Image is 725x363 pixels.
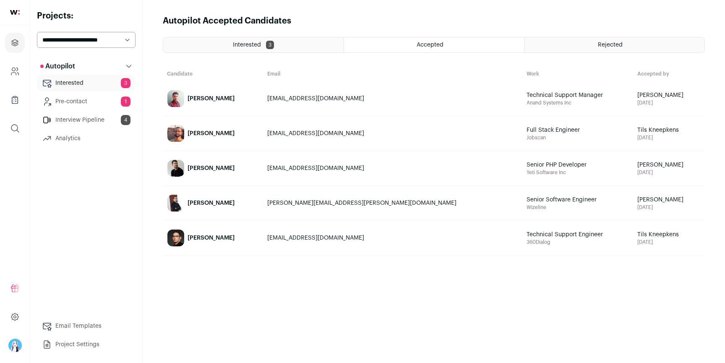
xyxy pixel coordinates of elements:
span: Senior Software Engineer [527,196,627,204]
button: Autopilot [37,58,136,75]
span: Accepted [417,42,443,48]
a: [PERSON_NAME] [163,82,263,115]
a: Analytics [37,130,136,147]
div: [EMAIL_ADDRESS][DOMAIN_NAME] [267,94,518,103]
span: Technical Support Engineer [527,230,627,239]
p: Autopilot [40,61,75,71]
span: 360Dialog [527,239,629,245]
div: [PERSON_NAME][EMAIL_ADDRESS][PERSON_NAME][DOMAIN_NAME] [267,199,518,207]
img: wellfound-shorthand-0d5821cbd27db2630d0214b213865d53afaa358527fdda9d0ea32b1df1b89c2c.svg [10,10,20,15]
h1: Autopilot Accepted Candidates [163,15,291,27]
a: Interview Pipeline4 [37,112,136,128]
span: 1 [121,97,130,107]
a: Rejected [524,37,704,52]
div: [PERSON_NAME] [188,94,235,103]
span: Jobscan [527,134,629,141]
a: Company and ATS Settings [5,61,25,81]
div: [PERSON_NAME] [188,234,235,242]
span: [DATE] [637,134,701,141]
span: Tils Kneepkens [637,126,701,134]
span: Rejected [598,42,623,48]
th: Accepted by [633,66,705,81]
div: [PERSON_NAME] [188,164,235,172]
span: [DATE] [637,99,701,106]
div: [EMAIL_ADDRESS][DOMAIN_NAME] [267,234,518,242]
a: [PERSON_NAME] [163,186,263,220]
div: [PERSON_NAME] [188,129,235,138]
img: 5d976a081473a792306d41f3ef0b4694154fcc957e4a2cd147567832438dcd5b.jpg [167,195,184,212]
span: [PERSON_NAME] [637,161,701,169]
div: [EMAIL_ADDRESS][DOMAIN_NAME] [267,164,518,172]
span: 3 [121,78,130,88]
a: Project Settings [37,336,136,353]
button: Open dropdown [8,339,22,352]
img: 2e169ac69e6ff7fcc72a511482ce902285fb9e22e7c9a540324e52798ded264f.jpg [167,230,184,246]
span: [DATE] [637,239,701,245]
th: Email [263,66,522,81]
span: [DATE] [637,169,701,176]
span: Anand Systems Inc [527,99,629,106]
a: Email Templates [37,318,136,334]
span: Interested [233,42,261,48]
a: [PERSON_NAME] [163,151,263,185]
div: [PERSON_NAME] [188,199,235,207]
span: 4 [121,115,130,125]
span: 3 [266,41,274,49]
span: Wizeline [527,204,629,211]
a: [PERSON_NAME] [163,117,263,150]
span: [PERSON_NAME] [637,91,701,99]
a: Projects [5,33,25,53]
span: [PERSON_NAME] [637,196,701,204]
a: Company Lists [5,90,25,110]
span: Full Stack Engineer [527,126,627,134]
span: Technical Support Manager [527,91,627,99]
span: Senior PHP Developer [527,161,627,169]
span: [DATE] [637,204,701,211]
span: Yeti Software Inc [527,169,629,176]
img: e7006b4fbbe5ba6c8b5f358028599bda1f565db45792c45030ddb6d95613bdf0.jpg [167,160,184,177]
img: 17519023-medium_jpg [8,339,22,352]
th: Candidate [163,66,263,81]
th: Work [522,66,634,81]
a: Interested 3 [163,37,344,52]
span: Tils Kneepkens [637,230,701,239]
a: [PERSON_NAME] [163,221,263,255]
a: Pre-contact1 [37,93,136,110]
a: Interested3 [37,75,136,91]
div: [EMAIL_ADDRESS][DOMAIN_NAME] [267,129,518,138]
img: 0a8d885a6d914bde2efafce8f9137433defcaca1663e24312421221acad6569d.jpg [167,125,184,142]
h2: Projects: [37,10,136,22]
img: c32f15f5f5f1e387b57b3517dc5543c52f9e651b14803d2969d4905993aac49e.jpg [167,90,184,107]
